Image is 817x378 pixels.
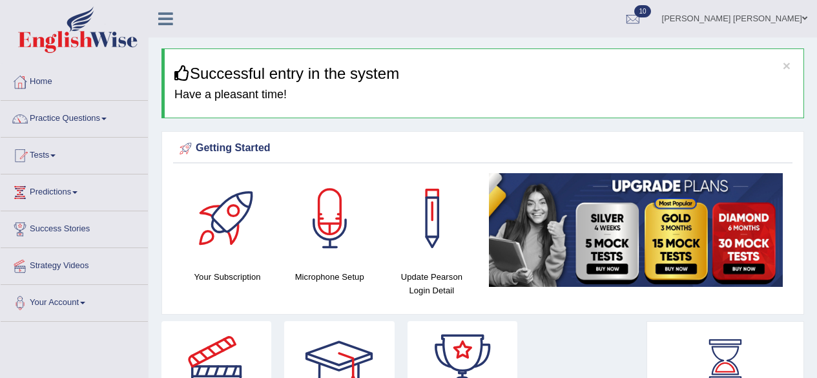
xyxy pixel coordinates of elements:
a: Success Stories [1,211,148,244]
div: Getting Started [176,139,789,158]
img: small5.jpg [489,173,783,287]
a: Practice Questions [1,101,148,133]
h4: Have a pleasant time! [174,89,794,101]
h4: Update Pearson Login Detail [387,270,476,297]
a: Home [1,64,148,96]
a: Strategy Videos [1,248,148,280]
a: Tests [1,138,148,170]
span: 10 [634,5,650,17]
h3: Successful entry in the system [174,65,794,82]
button: × [783,59,791,72]
a: Predictions [1,174,148,207]
a: Your Account [1,285,148,317]
h4: Your Subscription [183,270,272,284]
h4: Microphone Setup [285,270,374,284]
